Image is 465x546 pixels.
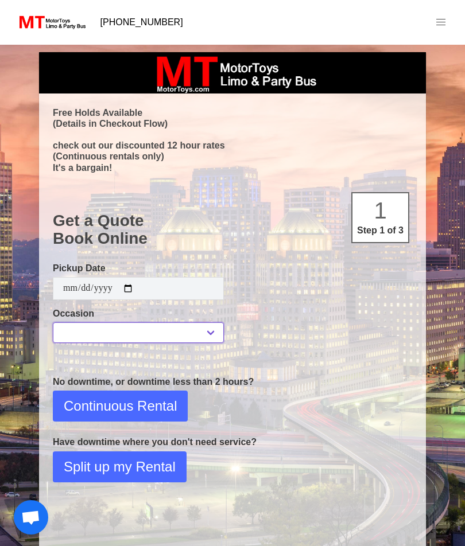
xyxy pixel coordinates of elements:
[53,451,187,482] button: Split up my Rental
[16,14,87,30] img: MotorToys Logo
[53,262,224,275] label: Pickup Date
[53,212,412,248] h1: Get a Quote Book Online
[146,52,319,93] img: box_logo_brand.jpeg
[53,118,412,129] p: (Details in Checkout Flow)
[94,11,190,34] a: [PHONE_NUMBER]
[357,224,404,237] p: Step 1 of 3
[426,7,456,37] a: menu
[14,500,48,535] a: Open chat
[64,457,176,477] span: Split up my Rental
[53,375,412,389] p: No downtime, or downtime less than 2 hours?
[53,151,412,162] p: (Continuous rentals only)
[53,307,224,321] label: Occasion
[53,162,412,173] p: It's a bargain!
[53,391,188,422] button: Continuous Rental
[374,198,386,223] span: 1
[53,140,412,151] p: check out our discounted 12 hour rates
[53,107,412,118] p: Free Holds Available
[64,396,177,416] span: Continuous Rental
[53,435,412,449] p: Have downtime where you don't need service?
